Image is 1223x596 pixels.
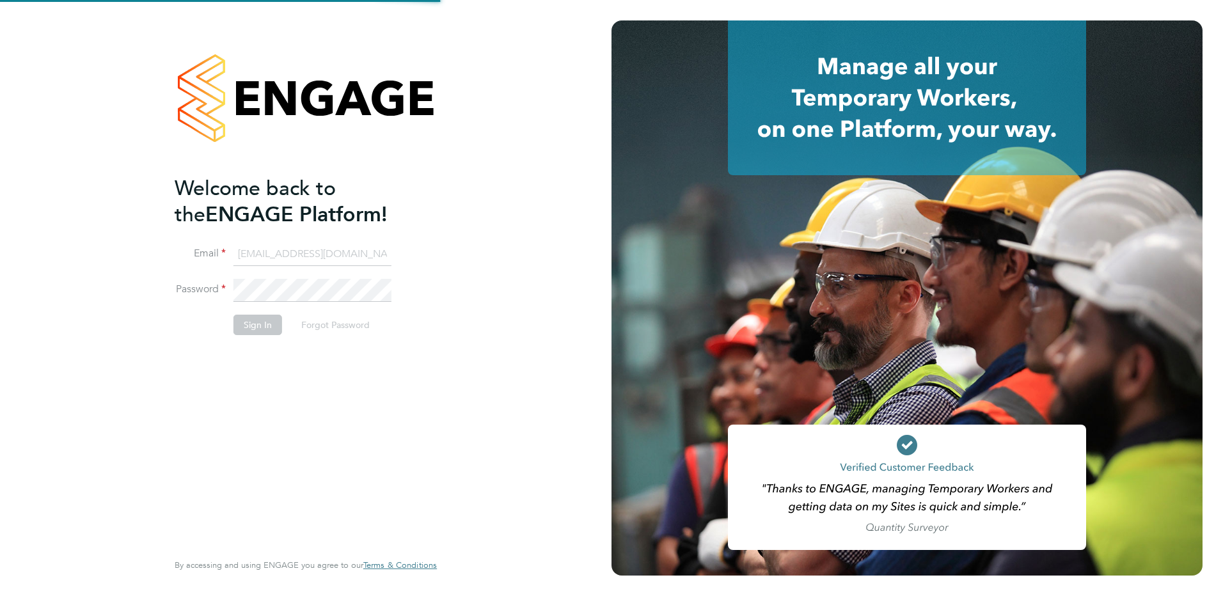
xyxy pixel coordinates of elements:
[233,315,282,335] button: Sign In
[233,243,391,266] input: Enter your work email...
[175,283,226,296] label: Password
[363,560,437,570] a: Terms & Conditions
[175,247,226,260] label: Email
[175,176,336,227] span: Welcome back to the
[175,560,437,570] span: By accessing and using ENGAGE you agree to our
[175,175,424,228] h2: ENGAGE Platform!
[291,315,380,335] button: Forgot Password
